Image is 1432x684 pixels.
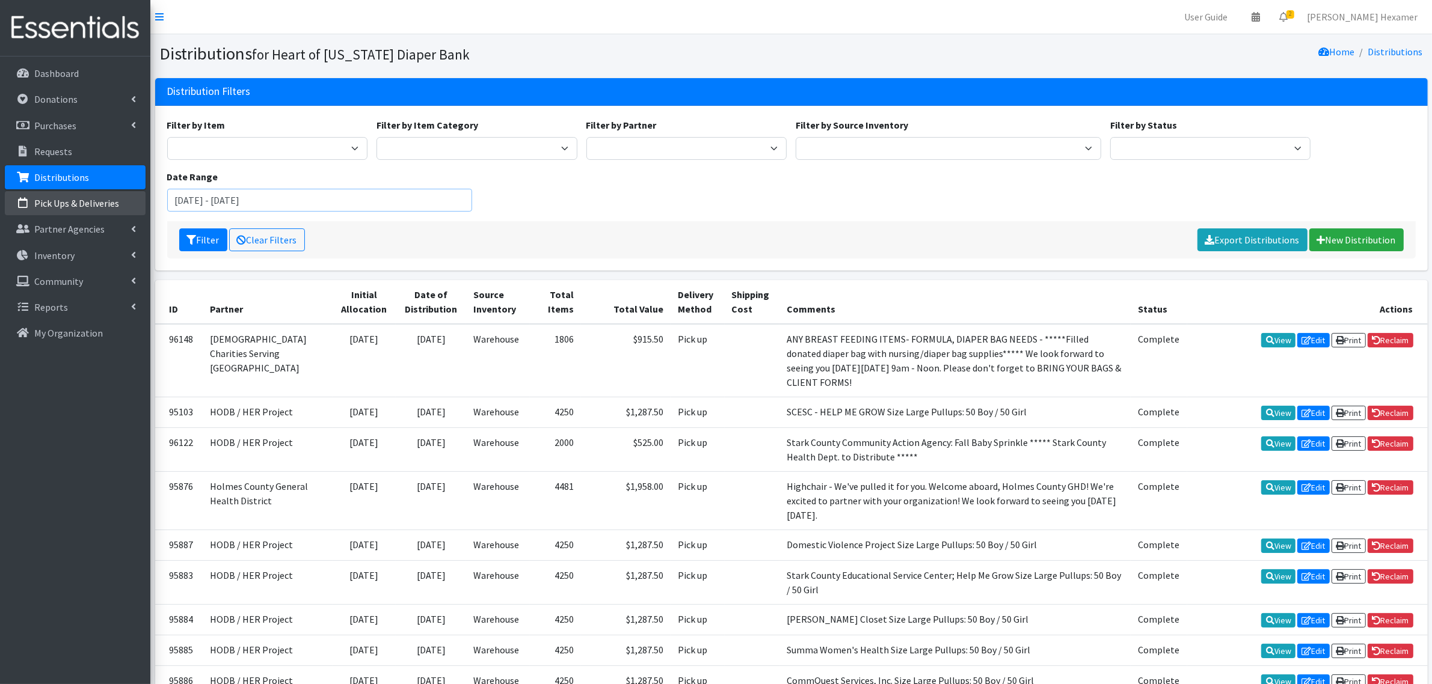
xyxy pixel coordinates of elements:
td: Holmes County General Health District [203,471,333,530]
td: [DATE] [333,560,396,604]
a: Edit [1297,613,1330,628]
td: Complete [1131,397,1187,427]
th: Shipping Cost [725,280,779,324]
a: Reclaim [1368,644,1413,658]
th: Initial Allocation [333,280,396,324]
p: Dashboard [34,67,79,79]
td: HODB / HER Project [203,427,333,471]
td: Pick up [671,530,725,560]
td: Stark County Community Action Agency: Fall Baby Sprinkle ***** Stark County Health Dept. to Distr... [779,427,1131,471]
th: ID [155,280,203,324]
th: Partner [203,280,333,324]
td: Warehouse [466,397,529,427]
a: Edit [1297,333,1330,347]
td: [DATE] [396,604,466,635]
th: Comments [779,280,1131,324]
td: Complete [1131,635,1187,665]
p: My Organization [34,327,103,339]
td: 1806 [530,324,581,397]
label: Filter by Item Category [376,118,478,132]
td: 4250 [530,604,581,635]
a: Clear Filters [229,228,305,251]
td: Pick up [671,427,725,471]
a: New Distribution [1309,228,1404,251]
td: 95103 [155,397,203,427]
td: [DATE] [333,530,396,560]
p: Inventory [34,249,75,261]
a: Purchases [5,114,146,138]
th: Date of Distribution [396,280,466,324]
td: HODB / HER Project [203,560,333,604]
td: 2000 [530,427,581,471]
td: 95887 [155,530,203,560]
td: $915.50 [581,324,671,397]
a: Reclaim [1368,436,1413,451]
a: Reclaim [1368,539,1413,553]
td: Complete [1131,530,1187,560]
a: Dashboard [5,61,146,85]
a: Print [1332,569,1366,584]
a: Reclaim [1368,406,1413,420]
h3: Distribution Filters [167,85,251,98]
a: Print [1332,539,1366,553]
span: 2 [1286,10,1294,19]
p: Purchases [34,120,76,132]
p: Donations [34,93,78,105]
a: Requests [5,139,146,163]
a: Home [1319,46,1355,58]
h1: Distributions [160,43,787,64]
a: Edit [1297,480,1330,495]
td: Complete [1131,324,1187,397]
a: View [1261,436,1295,451]
td: 96122 [155,427,203,471]
td: $1,287.50 [581,397,671,427]
a: Reclaim [1368,569,1413,584]
td: Complete [1131,427,1187,471]
td: 96148 [155,324,203,397]
label: Filter by Item [167,118,226,132]
th: Actions [1187,280,1428,324]
td: HODB / HER Project [203,635,333,665]
p: Pick Ups & Deliveries [34,197,119,209]
td: Complete [1131,471,1187,530]
a: Print [1332,644,1366,658]
td: Stark County Educational Service Center; Help Me Grow Size Large Pullups: 50 Boy / 50 Girl [779,560,1131,604]
button: Filter [179,228,227,251]
td: Pick up [671,604,725,635]
td: $1,287.50 [581,604,671,635]
td: 95884 [155,604,203,635]
td: [DATE] [333,635,396,665]
a: Inventory [5,243,146,267]
td: [DATE] [396,324,466,397]
a: Print [1332,406,1366,420]
td: 4250 [530,560,581,604]
a: Print [1332,333,1366,347]
a: Reclaim [1368,613,1413,628]
p: Partner Agencies [34,223,105,235]
a: Edit [1297,539,1330,553]
a: View [1261,644,1295,658]
input: January 1, 2011 - December 31, 2011 [167,189,473,212]
small: for Heart of [US_STATE] Diaper Bank [253,46,470,63]
td: [PERSON_NAME] Closet Size Large Pullups: 50 Boy / 50 Girl [779,604,1131,635]
a: Reports [5,295,146,319]
td: 4250 [530,530,581,560]
label: Filter by Status [1110,118,1177,132]
td: Complete [1131,560,1187,604]
td: [DATE] [396,471,466,530]
th: Status [1131,280,1187,324]
td: 95885 [155,635,203,665]
th: Total Items [530,280,581,324]
td: [DATE] [396,560,466,604]
td: 4481 [530,471,581,530]
a: Export Distributions [1197,228,1308,251]
a: View [1261,333,1295,347]
p: Distributions [34,171,89,183]
a: View [1261,569,1295,584]
a: Reclaim [1368,333,1413,347]
td: [DEMOGRAPHIC_DATA] Charities Serving [GEOGRAPHIC_DATA] [203,324,333,397]
td: 4250 [530,635,581,665]
td: Warehouse [466,635,529,665]
a: Community [5,269,146,293]
label: Filter by Source Inventory [796,118,908,132]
